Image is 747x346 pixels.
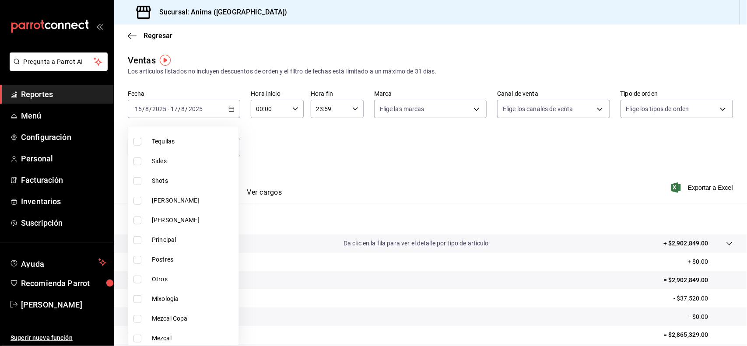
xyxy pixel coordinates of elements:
img: Tooltip marker [160,55,171,66]
span: Mezcal Copa [152,314,235,323]
span: Postres [152,255,235,264]
span: [PERSON_NAME] [152,216,235,225]
span: Shots [152,176,235,185]
span: Principal [152,235,235,245]
span: Tequilas [152,137,235,146]
span: Mixologia [152,294,235,304]
span: [PERSON_NAME] [152,196,235,205]
span: Sides [152,157,235,166]
span: Otros [152,275,235,284]
span: Mezcal [152,334,235,343]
